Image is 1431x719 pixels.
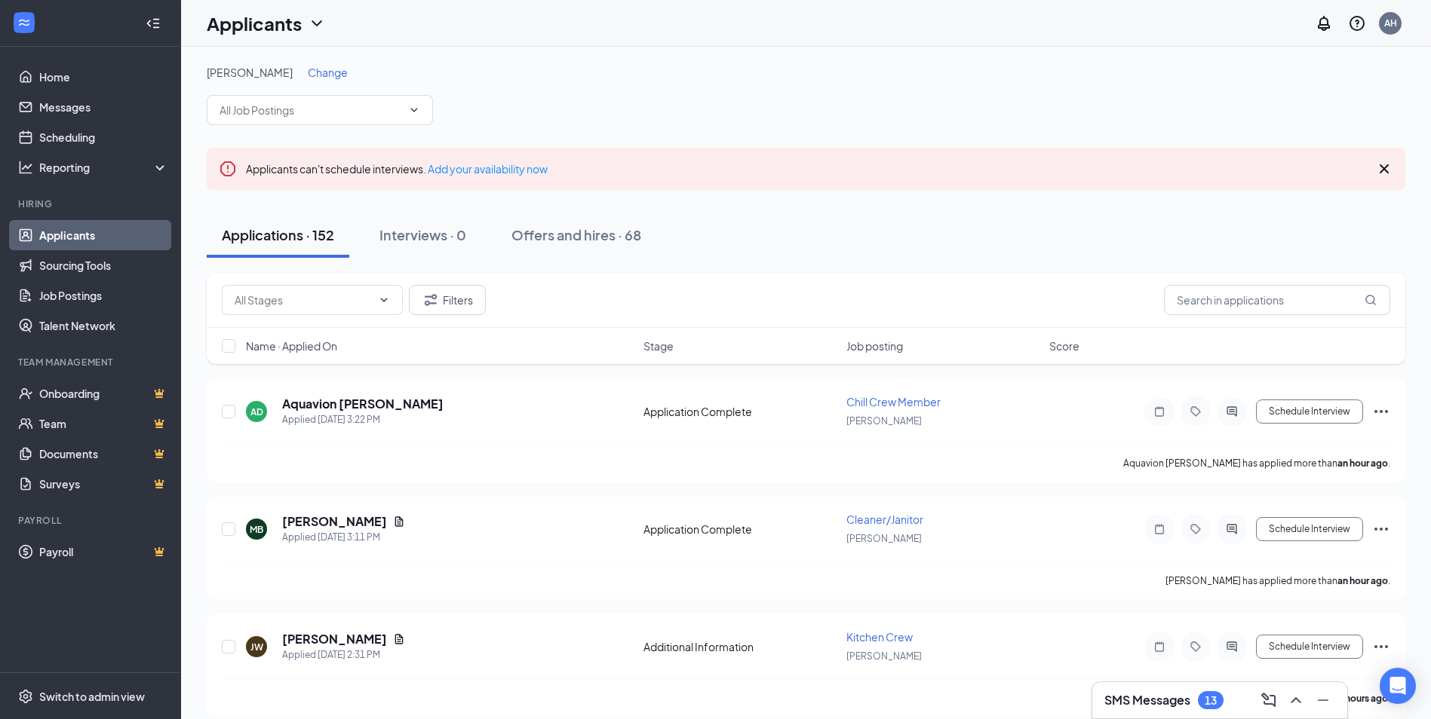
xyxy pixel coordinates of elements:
[1337,575,1388,586] b: an hour ago
[246,162,548,176] span: Applicants can't schedule interviews.
[39,160,169,175] div: Reporting
[282,647,405,662] div: Applied [DATE] 2:31 PM
[1123,457,1390,470] p: Aquavion [PERSON_NAME] has applied more than .
[846,395,941,408] span: Chill Crew Member
[146,16,161,31] svg: Collapse
[1372,402,1390,421] svg: Ellipses
[846,650,922,662] span: [PERSON_NAME]
[378,294,390,306] svg: ChevronDown
[409,285,486,315] button: Filter Filters
[643,338,674,353] span: Stage
[220,102,402,118] input: All Job Postings
[1223,405,1241,418] svg: ActiveChat
[18,160,33,175] svg: Analysis
[18,689,33,704] svg: Settings
[207,66,293,79] span: [PERSON_NAME]
[846,415,922,427] span: [PERSON_NAME]
[1223,523,1241,535] svg: ActiveChat
[282,513,387,530] h5: [PERSON_NAME]
[1223,641,1241,653] svg: ActiveChat
[1256,399,1363,424] button: Schedule Interview
[846,533,922,544] span: [PERSON_NAME]
[39,250,168,280] a: Sourcing Tools
[643,522,837,537] div: Application Complete
[39,92,168,122] a: Messages
[1348,14,1366,32] svg: QuestionInfo
[39,62,168,92] a: Home
[39,220,168,250] a: Applicants
[1314,691,1332,709] svg: Minimize
[643,639,837,654] div: Additional Information
[408,104,420,116] svg: ChevronDown
[1372,520,1390,538] svg: Ellipses
[39,408,168,439] a: TeamCrown
[39,311,168,341] a: Talent Network
[1205,694,1217,707] div: 13
[1337,457,1388,469] b: an hour ago
[1150,523,1168,535] svg: Note
[1260,691,1278,709] svg: ComposeMessage
[1284,688,1308,712] button: ChevronUp
[39,537,168,567] a: PayrollCrown
[39,439,168,469] a: DocumentsCrown
[1256,635,1363,659] button: Schedule Interview
[207,11,302,36] h1: Applicants
[643,404,837,419] div: Application Complete
[308,14,326,32] svg: ChevronDown
[1187,523,1205,535] svg: Tag
[393,516,405,528] svg: Document
[1187,641,1205,653] svg: Tag
[1256,517,1363,541] button: Schedule Interview
[1164,285,1390,315] input: Search in applications
[846,630,913,644] span: Kitchen Crew
[393,633,405,645] svg: Document
[250,641,263,653] div: JW
[1365,294,1377,306] svg: MagnifyingGlass
[222,225,334,244] div: Applications · 152
[1287,691,1305,709] svg: ChevronUp
[1372,638,1390,656] svg: Ellipses
[1150,641,1168,653] svg: Note
[1380,668,1416,704] div: Open Intercom Messenger
[1150,405,1168,418] svg: Note
[250,523,263,536] div: MB
[18,514,165,527] div: Payroll
[282,412,444,427] div: Applied [DATE] 3:22 PM
[17,15,32,30] svg: WorkstreamLogo
[1257,688,1281,712] button: ComposeMessage
[282,530,405,545] div: Applied [DATE] 3:11 PM
[39,469,168,499] a: SurveysCrown
[1375,160,1393,178] svg: Cross
[39,378,168,408] a: OnboardingCrown
[1315,14,1333,32] svg: Notifications
[1049,338,1079,353] span: Score
[39,122,168,152] a: Scheduling
[422,291,440,309] svg: Filter
[428,162,548,176] a: Add your availability now
[282,631,387,647] h5: [PERSON_NAME]
[1187,405,1205,418] svg: Tag
[308,66,348,79] span: Change
[1165,574,1390,587] p: [PERSON_NAME] has applied more than .
[250,405,263,418] div: AD
[18,197,165,210] div: Hiring
[235,292,372,308] input: All Stages
[1384,17,1397,29] div: AH
[246,338,337,353] span: Name · Applied On
[511,225,641,244] div: Offers and hires · 68
[18,356,165,369] div: Team Management
[1338,693,1388,704] b: 2 hours ago
[1104,692,1190,708] h3: SMS Messages
[282,396,444,412] h5: Aquavion [PERSON_NAME]
[846,338,903,353] span: Job posting
[1311,688,1335,712] button: Minimize
[379,225,466,244] div: Interviews · 0
[846,512,923,526] span: Cleaner/Janitor
[39,689,145,704] div: Switch to admin view
[39,280,168,311] a: Job Postings
[219,160,237,178] svg: Error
